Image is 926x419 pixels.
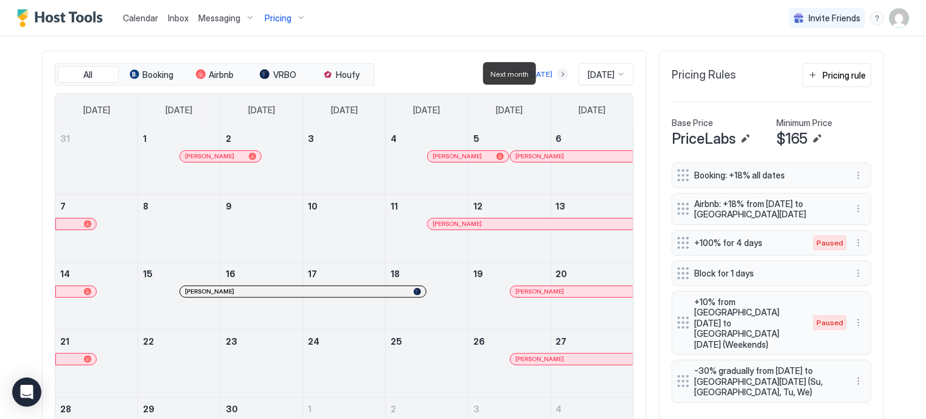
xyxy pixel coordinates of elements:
a: Friday [484,94,535,127]
a: September 17, 2025 [304,262,386,285]
td: September 17, 2025 [303,262,386,329]
span: All [84,69,93,80]
span: 15 [143,269,153,279]
td: September 2, 2025 [220,127,303,195]
span: 21 [60,336,69,347]
span: 24 [308,336,320,347]
span: [PERSON_NAME] [185,152,234,160]
span: [DATE] [331,105,358,116]
a: September 19, 2025 [468,262,551,285]
a: Sunday [71,94,122,127]
span: 13 [556,201,566,211]
a: September 8, 2025 [138,195,220,217]
a: September 23, 2025 [221,330,303,353]
button: All [58,66,119,83]
div: menu [851,168,866,183]
span: 14 [60,269,70,279]
span: 5 [473,133,479,144]
button: More options [851,315,866,330]
td: September 9, 2025 [220,194,303,262]
button: VRBO [248,66,308,83]
div: [PERSON_NAME] [515,287,628,295]
td: September 24, 2025 [303,329,386,397]
span: [DATE] [248,105,275,116]
div: [DATE] [528,69,552,80]
a: September 6, 2025 [551,127,633,150]
span: 23 [226,336,237,347]
div: menu [851,315,866,330]
button: Next month [557,68,569,80]
td: September 18, 2025 [386,262,468,329]
div: Pricing rule [823,69,866,82]
span: [PERSON_NAME] [515,355,565,363]
button: Edit [810,132,824,146]
a: September 1, 2025 [138,127,220,150]
div: [PERSON_NAME] [433,220,628,228]
span: Paused [816,317,843,328]
span: 28 [60,404,71,414]
span: 11 [391,201,398,211]
td: September 12, 2025 [468,194,551,262]
span: 2 [391,404,396,414]
span: Pricing Rules [672,68,736,82]
button: More options [851,374,866,389]
a: Host Tools Logo [17,9,108,27]
div: Booking: +18% all dates menu [672,163,871,188]
span: -30% gradually from [DATE] to [GEOGRAPHIC_DATA][DATE] (Su, [GEOGRAPHIC_DATA], Tu, We) [694,365,839,398]
div: Open Intercom Messenger [12,378,41,407]
span: Minimum Price [776,118,832,129]
span: 27 [556,336,567,347]
a: September 3, 2025 [304,127,386,150]
a: Thursday [402,94,453,127]
td: September 16, 2025 [220,262,303,329]
a: Saturday [566,94,618,127]
span: Calendar [123,13,158,23]
span: [PERSON_NAME] [515,287,565,295]
div: menu [851,202,866,216]
span: 4 [556,404,562,414]
span: 20 [556,269,568,279]
a: Tuesday [236,94,287,127]
a: September 9, 2025 [221,195,303,217]
td: September 13, 2025 [551,194,633,262]
a: September 4, 2025 [386,127,468,150]
a: September 21, 2025 [55,330,138,353]
a: September 26, 2025 [468,330,551,353]
span: [PERSON_NAME] [185,287,234,295]
span: [DATE] [166,105,193,116]
a: September 7, 2025 [55,195,138,217]
div: menu [870,11,885,26]
div: [PERSON_NAME] [185,152,256,160]
a: September 10, 2025 [304,195,386,217]
a: September 22, 2025 [138,330,220,353]
button: Pricing rule [802,63,871,87]
div: +100% for 4 days Pausedmenu [672,230,871,256]
a: September 24, 2025 [304,330,386,353]
td: September 25, 2025 [386,329,468,397]
div: menu [851,236,866,250]
button: More options [851,266,866,281]
span: 19 [473,269,483,279]
span: [DATE] [496,105,523,116]
span: Next month [490,69,529,79]
a: September 25, 2025 [386,330,468,353]
button: Houfy [311,66,372,83]
button: [DATE] [526,67,554,82]
span: 3 [473,404,479,414]
td: September 1, 2025 [138,127,221,195]
td: September 26, 2025 [468,329,551,397]
td: September 27, 2025 [551,329,633,397]
button: Airbnb [184,66,245,83]
td: September 23, 2025 [220,329,303,397]
span: 6 [556,133,562,144]
span: Inbox [168,13,189,23]
span: 16 [226,269,235,279]
td: September 4, 2025 [386,127,468,195]
div: menu [851,374,866,389]
a: September 13, 2025 [551,195,633,217]
span: Base Price [672,118,713,129]
span: +10% from [GEOGRAPHIC_DATA][DATE] to [GEOGRAPHIC_DATA][DATE] (Weekends) [694,297,801,350]
span: 3 [308,133,315,144]
span: 12 [473,201,482,211]
span: PriceLabs [672,130,736,148]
